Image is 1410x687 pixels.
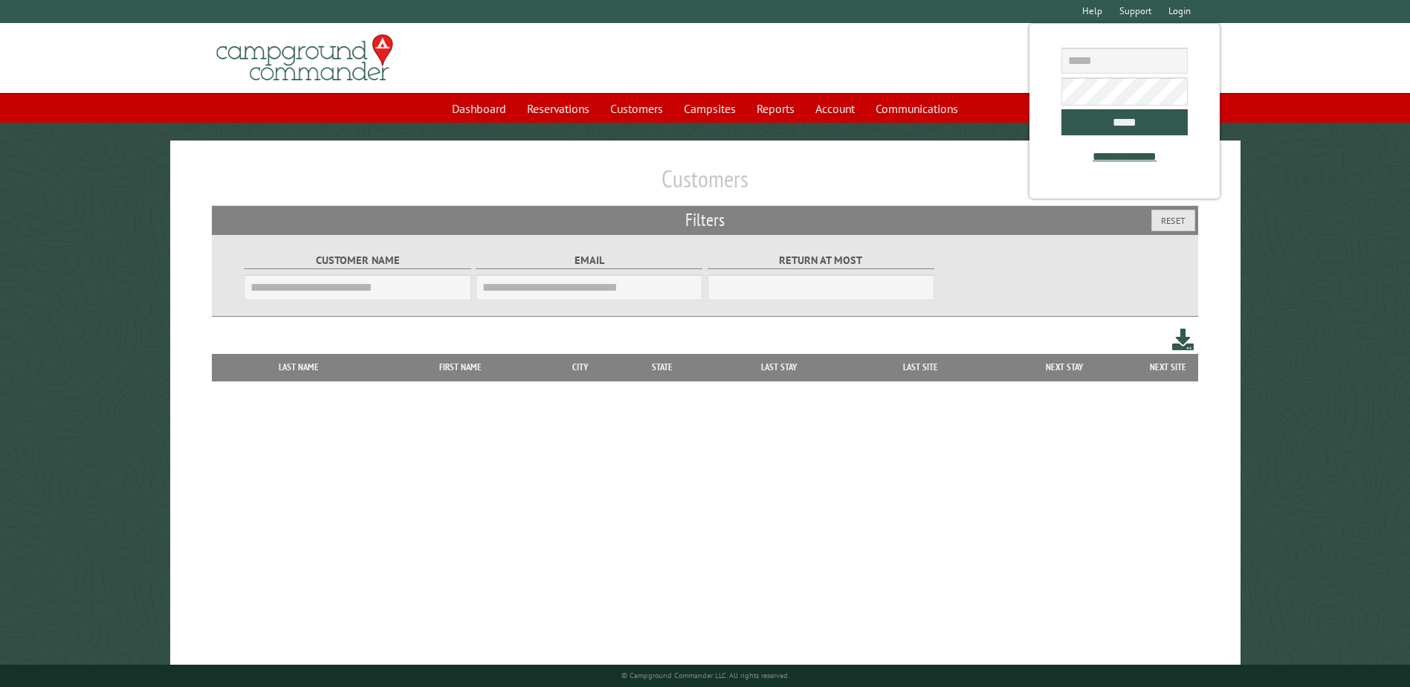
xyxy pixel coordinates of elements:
[1151,210,1195,231] button: Reset
[378,354,543,381] th: First Name
[244,252,470,269] label: Customer Name
[476,252,702,269] label: Email
[867,94,967,123] a: Communications
[806,94,864,123] a: Account
[708,252,934,269] label: Return at most
[621,671,789,680] small: © Campground Commander LLC. All rights reserved.
[212,206,1197,234] h2: Filters
[443,94,515,123] a: Dashboard
[850,354,990,381] th: Last Site
[543,354,617,381] th: City
[675,94,745,123] a: Campsites
[991,354,1139,381] th: Next Stay
[617,354,708,381] th: State
[212,164,1197,205] h1: Customers
[601,94,672,123] a: Customers
[212,29,398,87] img: Campground Commander
[708,354,851,381] th: Last Stay
[518,94,598,123] a: Reservations
[1172,326,1194,353] a: Download this customer list (.csv)
[219,354,378,381] th: Last Name
[748,94,803,123] a: Reports
[1139,354,1198,381] th: Next Site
